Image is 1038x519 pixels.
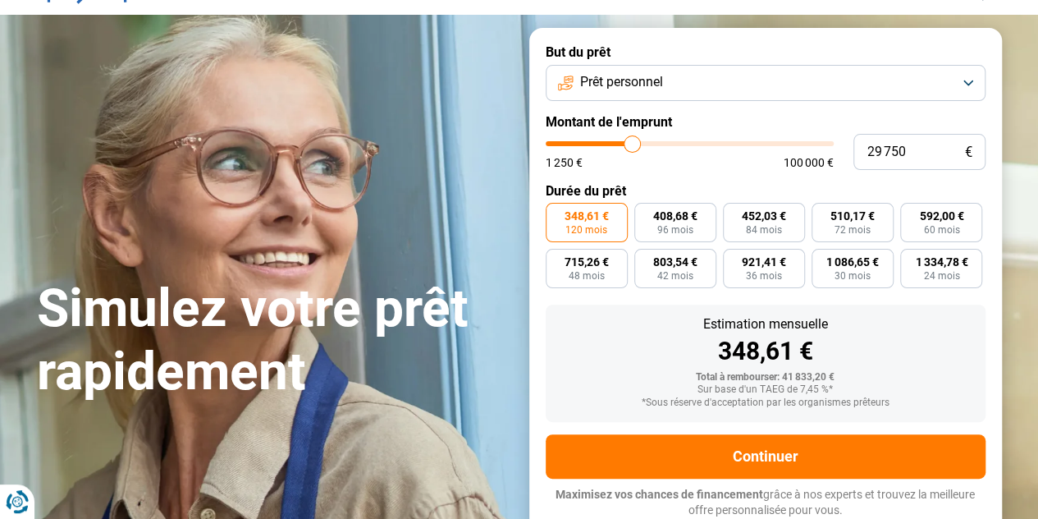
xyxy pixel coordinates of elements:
span: 1 334,78 € [915,256,967,268]
div: Estimation mensuelle [559,318,972,331]
button: Continuer [546,434,985,479]
label: Durée du prêt [546,183,985,199]
label: Montant de l'emprunt [546,114,985,130]
span: 592,00 € [919,210,963,222]
h1: Simulez votre prêt rapidement [37,278,510,404]
span: 120 mois [565,225,607,235]
span: 715,26 € [565,256,609,268]
span: Prêt personnel [580,73,663,91]
label: But du prêt [546,44,985,60]
div: Sur base d'un TAEG de 7,45 %* [559,384,972,396]
span: 96 mois [657,225,693,235]
div: Total à rembourser: 41 833,20 € [559,372,972,384]
span: € [965,145,972,159]
div: *Sous réserve d'acceptation par les organismes prêteurs [559,397,972,409]
span: 510,17 € [830,210,875,222]
p: grâce à nos experts et trouvez la meilleure offre personnalisée pour vous. [546,487,985,519]
span: 100 000 € [784,157,834,168]
span: 1 086,65 € [826,256,879,268]
span: 60 mois [923,225,959,235]
span: 30 mois [835,271,871,281]
span: 24 mois [923,271,959,281]
span: Maximisez vos chances de financement [556,488,763,501]
span: 803,54 € [653,256,697,268]
span: 452,03 € [742,210,786,222]
span: 84 mois [746,225,782,235]
span: 42 mois [657,271,693,281]
div: 348,61 € [559,339,972,364]
span: 921,41 € [742,256,786,268]
span: 48 mois [569,271,605,281]
span: 1 250 € [546,157,583,168]
span: 36 mois [746,271,782,281]
span: 72 mois [835,225,871,235]
button: Prêt personnel [546,65,985,101]
span: 348,61 € [565,210,609,222]
span: 408,68 € [653,210,697,222]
